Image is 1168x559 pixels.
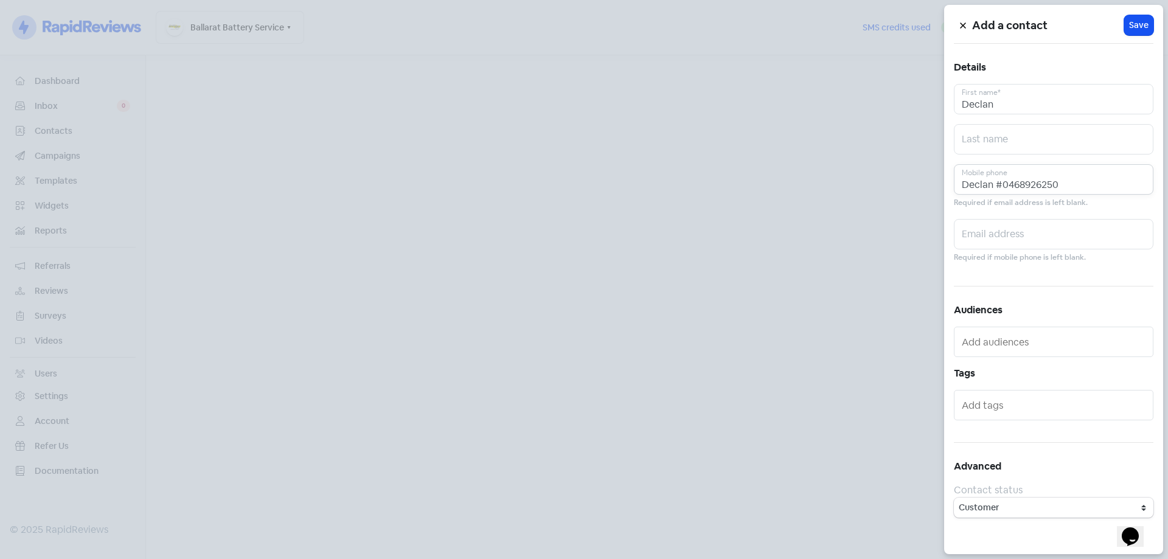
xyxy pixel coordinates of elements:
[954,84,1153,114] input: First name
[954,58,1153,77] h5: Details
[954,219,1153,249] input: Email address
[954,197,1088,209] small: Required if email address is left blank.
[1117,510,1156,547] iframe: chat widget
[954,164,1153,195] input: Mobile phone
[962,332,1148,352] input: Add audiences
[1129,19,1149,32] span: Save
[954,301,1153,319] h5: Audiences
[954,364,1153,383] h5: Tags
[954,252,1086,263] small: Required if mobile phone is left blank.
[1124,15,1153,35] button: Save
[954,124,1153,155] input: Last name
[972,16,1124,35] h5: Add a contact
[954,457,1153,476] h5: Advanced
[962,395,1148,415] input: Add tags
[954,483,1153,498] div: Contact status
